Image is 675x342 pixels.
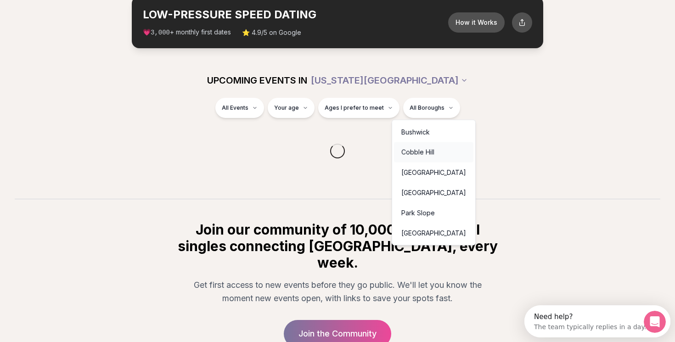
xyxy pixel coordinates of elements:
[394,223,473,243] div: [GEOGRAPHIC_DATA]
[394,142,473,163] div: Cobble Hill
[394,183,473,203] div: [GEOGRAPHIC_DATA]
[644,311,666,333] iframe: Intercom live chat
[10,15,122,25] div: The team typically replies in a day.
[394,203,473,223] div: Park Slope
[394,122,473,142] div: Bushwick
[524,305,670,337] iframe: Intercom live chat discovery launcher
[10,8,122,15] div: Need help?
[394,163,473,183] div: [GEOGRAPHIC_DATA]
[4,4,149,29] div: Open Intercom Messenger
